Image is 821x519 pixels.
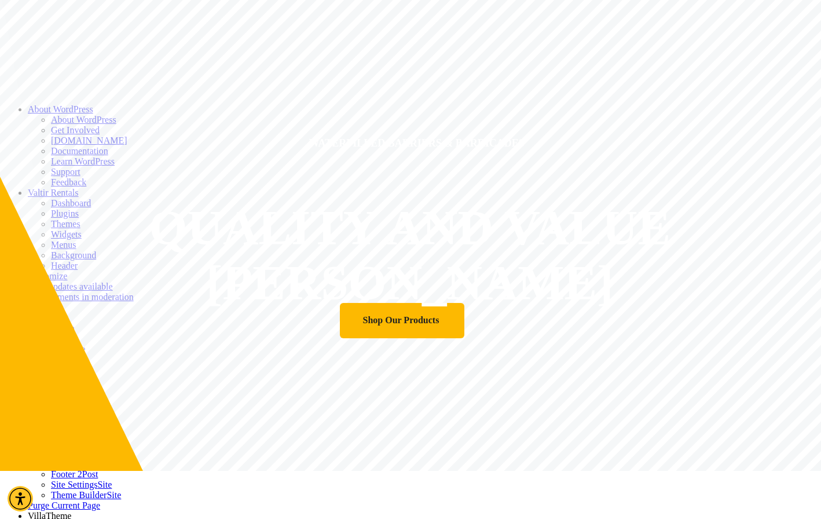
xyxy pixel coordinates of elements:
[51,490,121,500] a: Theme BuilderSite
[107,490,121,500] span: Site
[149,200,671,310] h1: quality and value [PERSON_NAME]
[97,480,112,489] span: Site
[51,480,97,489] span: Site Settings
[82,469,98,479] span: Post
[51,469,82,479] span: Footer 2
[51,480,112,489] a: Site SettingsSite
[51,469,98,479] a: Footer 2Post
[309,136,525,151] sr7-txt: Waterfilled Barriers & Barricades
[51,490,107,500] span: Theme Builder
[8,486,33,511] div: Accessibility Menu
[28,500,100,510] a: Purge Current Page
